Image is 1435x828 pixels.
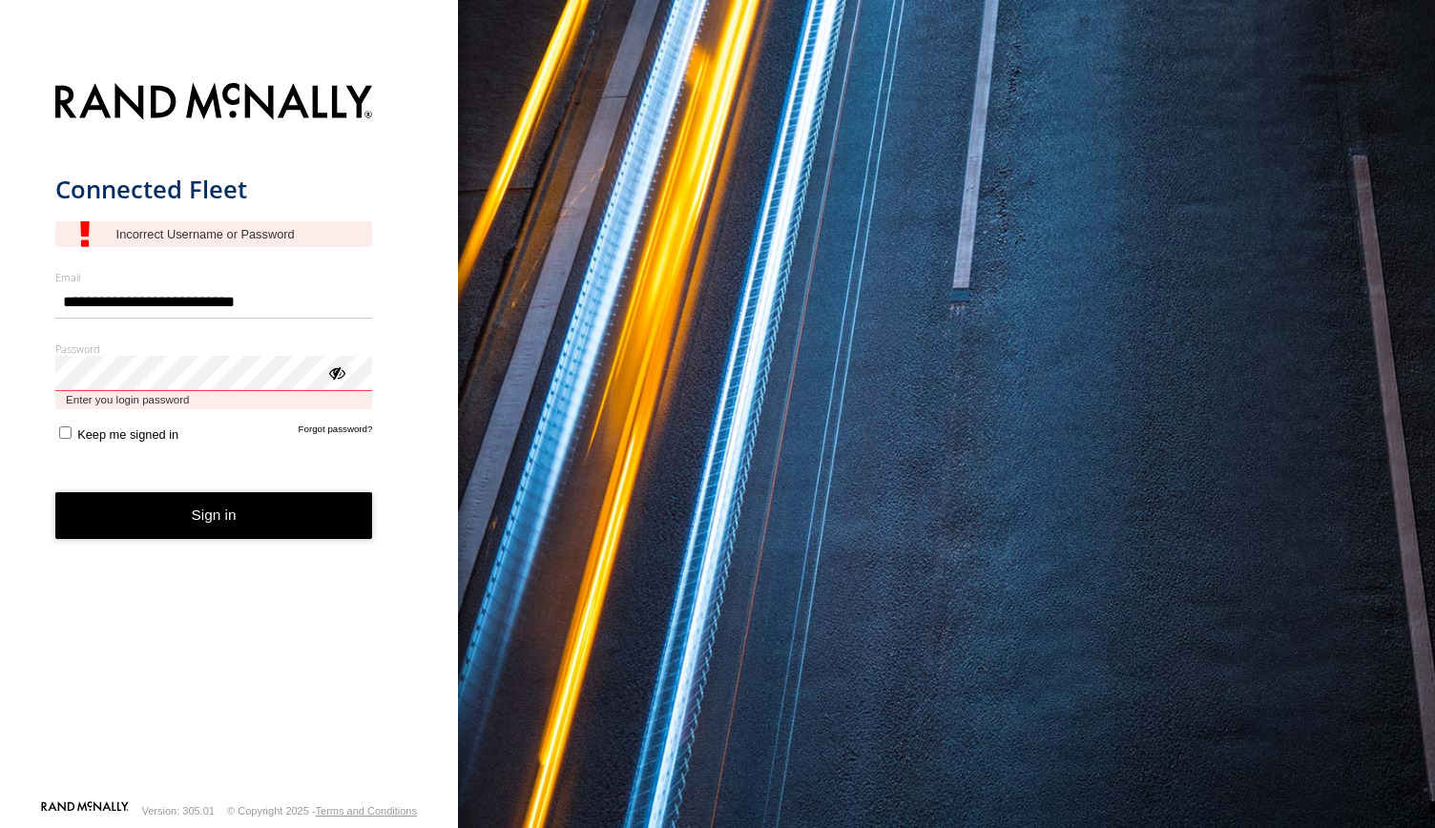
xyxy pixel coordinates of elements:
label: Password [55,342,373,356]
input: Keep me signed in [59,426,72,439]
div: © Copyright 2025 - [227,805,417,817]
span: Keep me signed in [77,427,178,442]
a: Visit our Website [41,801,129,820]
span: Enter you login password [55,391,373,409]
label: Email [55,270,373,284]
h1: Connected Fleet [55,174,373,205]
form: main [55,72,404,799]
div: ViewPassword [326,362,345,382]
img: Rand McNally [55,79,373,128]
div: Version: 305.01 [142,805,215,817]
button: Sign in [55,492,373,539]
a: Forgot password? [299,424,373,442]
a: Terms and Conditions [316,805,417,817]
